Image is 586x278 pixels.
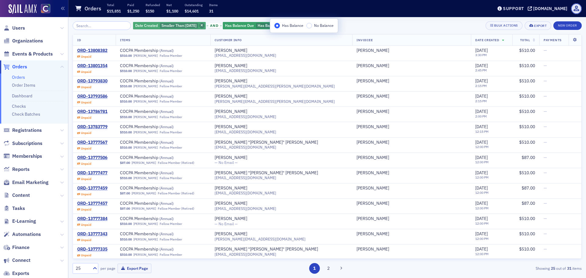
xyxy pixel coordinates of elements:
[519,139,535,145] span: $510.00
[503,6,524,11] div: Support
[120,201,197,206] a: COCPA Membership (Annual)
[356,186,389,191] a: [PERSON_NAME]
[519,63,535,68] span: $510.00
[107,3,121,7] p: Total
[12,74,25,80] a: Orders
[519,109,535,114] span: $510.00
[356,140,389,145] a: [PERSON_NAME]
[81,55,91,59] div: Unpaid
[77,201,107,206] a: ORD-13777457
[207,23,222,28] button: and
[161,23,185,28] span: Smaller Than :
[120,124,197,130] a: COCPA Membership (Annual)
[77,231,107,237] a: ORD-13777343
[544,139,547,145] span: —
[475,93,488,99] span: [DATE]
[77,170,107,176] a: ORD-13777477
[571,3,582,14] span: Profile
[120,186,197,191] span: COCPA Membership
[356,94,389,99] div: [PERSON_NAME]
[3,166,30,173] a: Reports
[356,155,389,161] a: [PERSON_NAME]
[120,99,132,103] span: $510.00
[215,231,247,237] a: [PERSON_NAME]
[356,109,389,114] div: [PERSON_NAME]
[553,22,582,28] a: New Order
[120,115,132,119] span: $510.00
[12,111,40,117] a: Check Batches
[215,109,247,114] div: [PERSON_NAME]
[77,247,107,252] div: ORD-13777335
[306,23,312,28] input: No Balance
[475,145,489,149] time: 12:00 PM
[475,155,488,160] span: [DATE]
[120,109,197,114] a: COCPA Membership (Annual)
[77,38,81,42] span: ID
[12,257,31,264] span: Connect
[159,186,174,190] span: ( Annual )
[215,68,276,73] span: [EMAIL_ADDRESS][DOMAIN_NAME]
[9,4,37,14] img: SailAMX
[133,222,158,226] a: [PERSON_NAME]
[3,63,27,70] a: Orders
[73,21,131,30] input: Search…
[215,48,247,53] a: [PERSON_NAME]
[215,170,318,176] a: [PERSON_NAME] "[PERSON_NAME]" [PERSON_NAME]
[127,9,139,13] span: $1,250
[215,124,247,130] a: [PERSON_NAME]
[215,186,247,191] div: [PERSON_NAME]
[77,78,107,84] div: ORD-13793830
[223,22,288,30] div: Has Balance
[120,54,132,58] span: $510.00
[120,140,197,145] span: COCPA Membership
[77,124,107,130] div: ORD-13783779
[3,51,53,57] a: Events & Products
[160,130,182,134] div: Fellow Member
[41,4,50,13] img: SailAMX
[475,63,488,68] span: [DATE]
[133,146,158,150] a: [PERSON_NAME]
[120,63,197,69] a: COCPA Membership (Annual)
[3,127,42,134] a: Registrations
[12,38,43,44] span: Organizations
[3,179,49,186] a: Email Marketing
[120,78,197,84] a: COCPA Membership (Annual)
[12,166,30,173] span: Reports
[120,109,197,114] span: COCPA Membership
[3,153,42,160] a: Memberships
[356,124,467,130] span: Paul Bohrer
[215,130,276,134] span: [EMAIL_ADDRESS][DOMAIN_NAME]
[120,216,197,222] span: COCPA Membership
[146,9,154,13] span: $150
[77,155,107,161] a: ORD-13777506
[81,116,91,120] div: Unpaid
[356,63,389,69] a: [PERSON_NAME]
[215,78,247,84] div: [PERSON_NAME]
[475,124,488,129] span: [DATE]
[120,247,197,252] a: COCPA Membership (Annual)
[159,140,174,145] span: ( Annual )
[215,94,247,99] a: [PERSON_NAME]
[215,201,247,206] div: [PERSON_NAME]
[486,21,523,30] button: Bulk Actions
[522,155,535,160] span: $87.00
[77,48,107,53] div: ORD-13808382
[475,109,488,114] span: [DATE]
[309,263,320,274] button: 1
[132,161,156,165] a: [PERSON_NAME]
[475,114,487,118] time: 2:00 PM
[215,160,238,165] span: — No Email —
[475,160,489,164] time: 12:00 PM
[215,155,247,161] a: [PERSON_NAME]
[133,176,158,180] a: [PERSON_NAME]
[160,84,182,88] div: Fellow Member
[159,48,174,53] span: ( Annual )
[159,155,174,160] span: ( Annual )
[356,201,389,206] div: [PERSON_NAME]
